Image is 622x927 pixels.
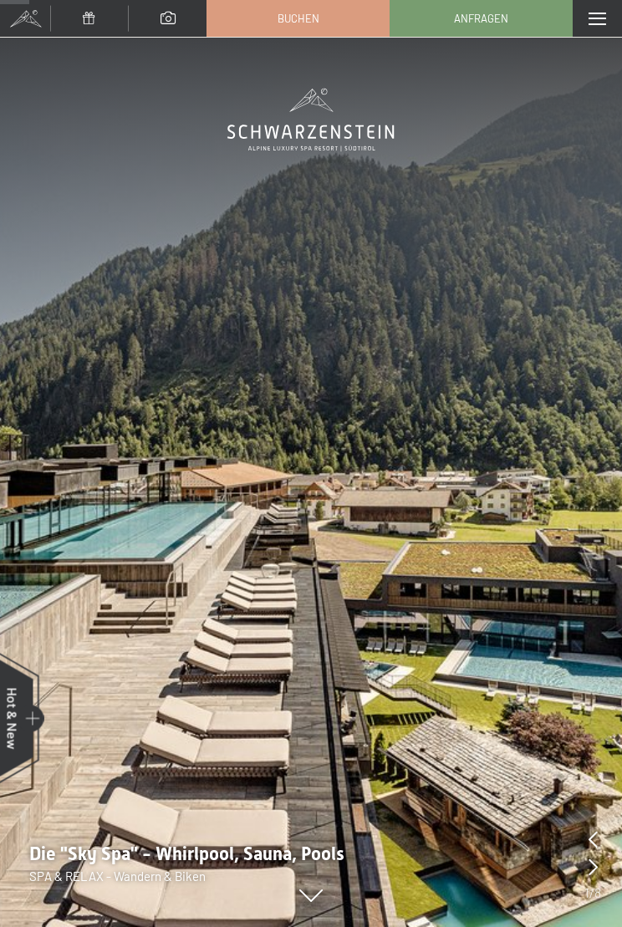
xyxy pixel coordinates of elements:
[5,687,21,749] span: Hot & New
[207,1,389,36] a: Buchen
[589,884,594,902] span: /
[584,884,589,902] span: 1
[278,11,319,26] span: Buchen
[29,868,206,884] span: SPA & RELAX - Wandern & Biken
[454,11,508,26] span: Anfragen
[390,1,572,36] a: Anfragen
[29,843,344,864] span: Die "Sky Spa" - Whirlpool, Sauna, Pools
[594,884,601,902] span: 8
